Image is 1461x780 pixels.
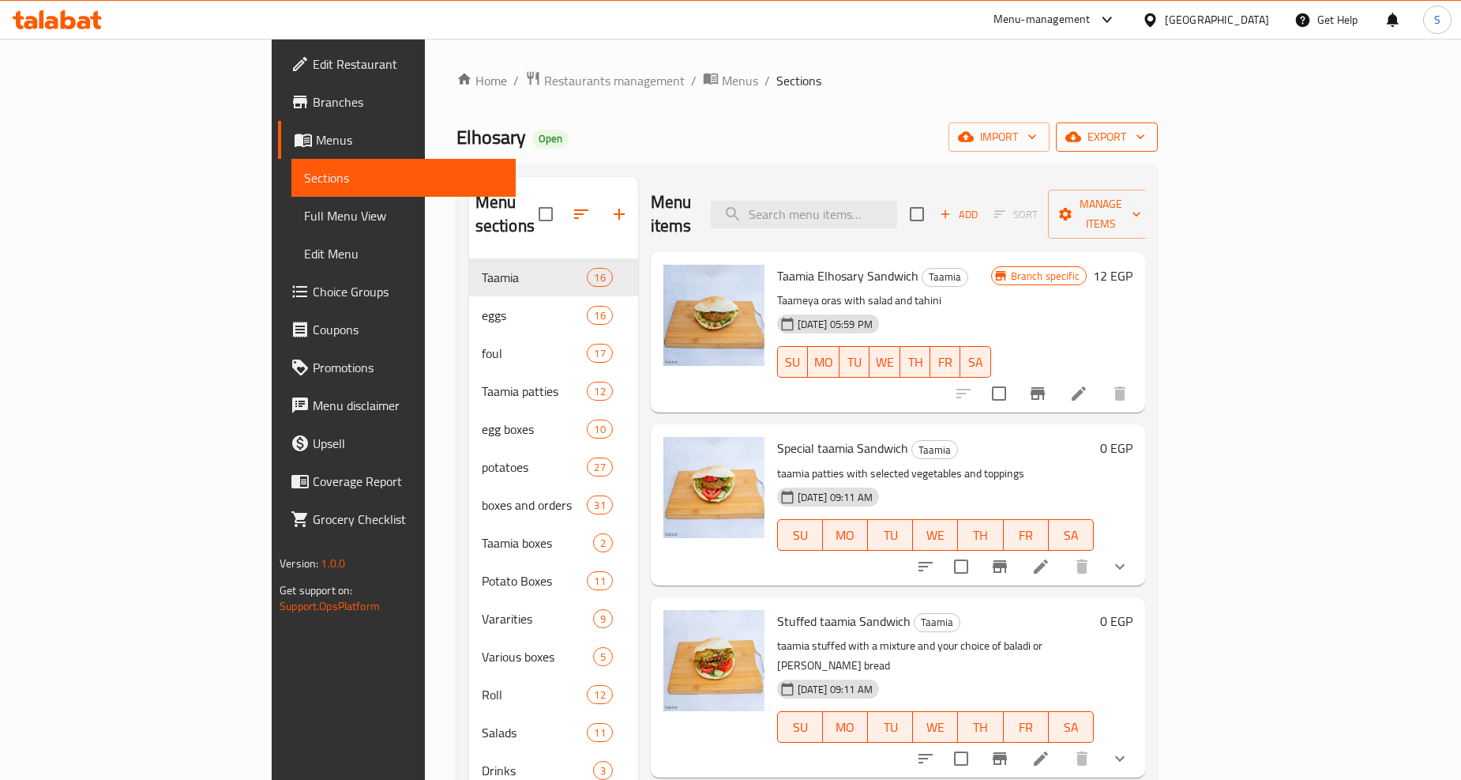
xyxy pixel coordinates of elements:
div: items [587,344,612,363]
span: WE [919,716,952,739]
span: WE [876,351,894,374]
span: potatoes [482,458,588,477]
span: boxes and orders [482,496,588,514]
span: Grocery Checklist [313,510,503,529]
div: Salads11 [469,714,638,752]
div: Various boxes5 [469,638,638,676]
a: Edit menu item [1031,557,1050,576]
span: foul [482,344,588,363]
span: Taamia [482,268,588,287]
span: 27 [588,460,611,475]
button: TU [868,519,913,551]
span: eggs [482,306,588,325]
div: items [587,571,612,590]
span: TU [874,524,907,547]
span: Sections [304,168,503,187]
span: Restaurants management [544,71,685,90]
div: Salads [482,723,588,742]
div: items [587,496,612,514]
span: Taamia [912,441,957,459]
span: export [1069,127,1145,147]
div: Taamia [911,440,958,459]
span: Potato Boxes [482,571,588,590]
button: FR [930,346,960,378]
span: 9 [594,612,612,627]
div: Drinks [482,761,593,780]
span: TH [964,524,997,547]
span: Select to update [945,742,978,775]
span: Menus [722,71,758,90]
button: show more [1101,548,1139,586]
span: Version: [280,553,318,574]
img: Stuffed taamia Sandwich [663,610,764,711]
span: 12 [588,384,611,399]
span: 5 [594,650,612,665]
span: Promotions [313,358,503,377]
button: SU [777,519,823,551]
span: Roll [482,685,588,704]
span: FR [937,351,954,374]
div: Taamia boxes2 [469,524,638,562]
span: Branches [313,92,503,111]
span: Select to update [982,377,1016,410]
button: TU [839,346,869,378]
div: [GEOGRAPHIC_DATA] [1165,11,1269,28]
span: [DATE] 09:11 AM [791,490,879,505]
div: items [593,647,613,666]
span: Taamia Elhosary Sandwich [777,264,918,288]
button: delete [1063,740,1101,778]
a: Menus [703,70,758,91]
div: boxes and orders31 [469,486,638,524]
button: SA [1049,711,1094,743]
div: items [587,268,612,287]
span: Stuffed taamia Sandwich [777,609,911,633]
button: delete [1101,375,1139,413]
span: egg boxes [482,420,588,439]
li: / [764,71,770,90]
span: import [961,127,1037,147]
button: Add section [600,195,638,233]
button: SU [777,346,808,378]
span: SA [967,351,984,374]
span: TH [907,351,924,374]
a: Upsell [278,424,516,462]
span: Taamia [922,268,967,286]
h2: Menu items [651,190,692,238]
span: SU [784,351,802,374]
span: Select section first [984,202,1048,227]
a: Full Menu View [291,197,516,235]
a: Edit menu item [1069,384,1088,403]
div: items [593,609,613,628]
div: Taamia boxes [482,533,593,552]
span: Various boxes [482,647,593,666]
button: import [948,122,1050,152]
span: Upsell [313,434,503,453]
button: Branch-specific-item [981,548,1019,586]
span: Taamia [915,613,960,631]
button: TU [868,711,913,743]
span: Menus [316,130,503,149]
svg: Show Choices [1110,749,1129,768]
li: / [513,71,519,90]
span: TU [874,716,907,739]
div: Taamia [922,268,968,287]
a: Edit menu item [1031,749,1050,768]
button: SU [777,711,823,743]
h6: 12 EGP [1093,265,1132,287]
span: 16 [588,308,611,323]
span: Menu disclaimer [313,396,503,415]
div: items [587,685,612,704]
svg: Show Choices [1110,557,1129,576]
div: eggs16 [469,296,638,334]
span: SA [1055,716,1087,739]
div: Taamia16 [469,258,638,296]
a: Choice Groups [278,273,516,311]
span: Add item [933,202,984,227]
div: Roll12 [469,676,638,714]
span: Coupons [313,320,503,339]
button: Add [933,202,984,227]
span: Get support on: [280,580,352,601]
span: Special taamia Sandwich [777,436,908,460]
